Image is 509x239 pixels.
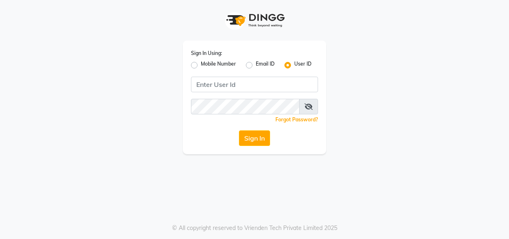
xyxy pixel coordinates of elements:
[191,77,318,92] input: Username
[191,50,222,57] label: Sign In Using:
[222,8,287,32] img: logo1.svg
[239,130,270,146] button: Sign In
[191,99,300,114] input: Username
[256,60,275,70] label: Email ID
[294,60,311,70] label: User ID
[275,116,318,123] a: Forgot Password?
[201,60,236,70] label: Mobile Number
